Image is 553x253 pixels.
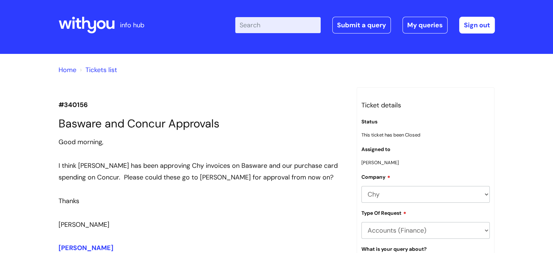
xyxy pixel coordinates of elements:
[59,244,113,252] span: [PERSON_NAME]
[59,117,346,130] h1: Basware and Concur Approvals
[59,99,346,111] p: #340156
[361,131,490,139] p: This ticket has been Closed
[361,173,390,180] label: Company
[361,99,490,111] h3: Ticket details
[361,146,390,153] label: Assigned to
[59,136,346,148] div: Good morning,
[85,66,117,74] a: Tickets list
[361,246,427,252] label: What is your query about?
[78,64,117,76] li: Tickets list
[59,219,346,230] div: [PERSON_NAME]
[59,195,346,207] div: Thanks
[361,158,490,167] p: [PERSON_NAME]
[459,17,495,33] a: Sign out
[361,119,377,125] label: Status
[59,160,346,183] div: I think [PERSON_NAME] has been approving Chy invoices on Basware and our purchase card spending o...
[402,17,448,33] a: My queries
[361,209,406,216] label: Type Of Request
[59,64,76,76] li: Solution home
[120,19,144,31] p: info hub
[235,17,321,33] input: Search
[332,17,391,33] a: Submit a query
[59,66,76,74] a: Home
[235,17,495,33] div: | -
